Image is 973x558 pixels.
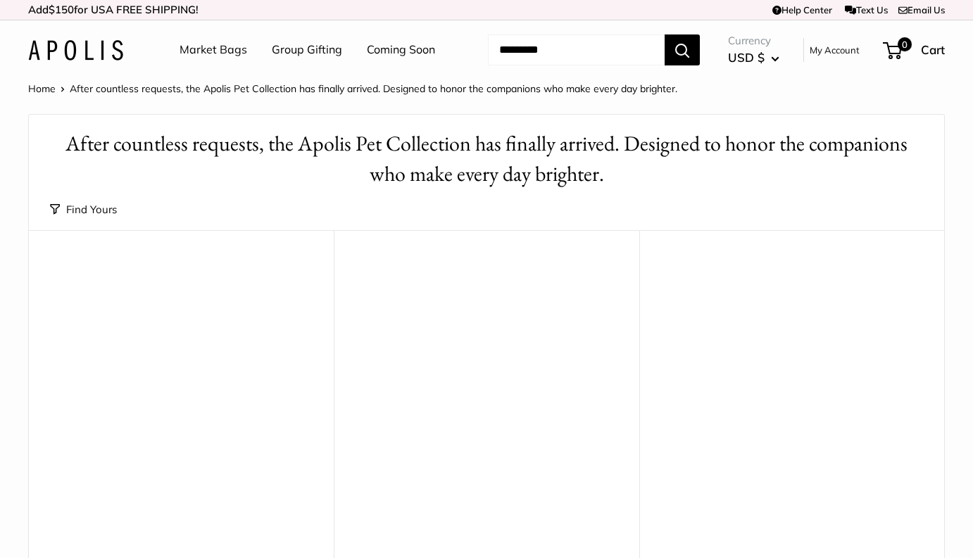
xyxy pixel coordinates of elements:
span: $150 [49,3,74,16]
a: Group Gifting [272,39,342,61]
a: Petite Market Bag in Natural DachshundPetite Market Bag in Natural Dachshund [348,265,624,542]
span: After countless requests, the Apolis Pet Collection has finally arrived. Designed to honor the co... [70,82,677,95]
h1: After countless requests, the Apolis Pet Collection has finally arrived. Designed to honor the co... [50,129,923,189]
a: Coming Soon [367,39,435,61]
a: Petite Market Bag in Natural St. BernardPetite Market Bag in Natural St. Bernard [653,265,930,542]
span: 0 [898,37,912,51]
span: USD $ [728,50,765,65]
nav: Breadcrumb [28,80,677,98]
a: Email Us [898,4,945,15]
a: Home [28,82,56,95]
button: Search [665,34,700,65]
button: Find Yours [50,200,117,220]
button: USD $ [728,46,779,69]
a: Text Us [845,4,888,15]
a: Help Center [772,4,832,15]
img: Apolis [28,40,123,61]
a: 0 Cart [884,39,945,61]
span: Cart [921,42,945,57]
span: Currency [728,31,779,51]
a: My Account [810,42,860,58]
a: Market Bags [180,39,247,61]
input: Search... [488,34,665,65]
